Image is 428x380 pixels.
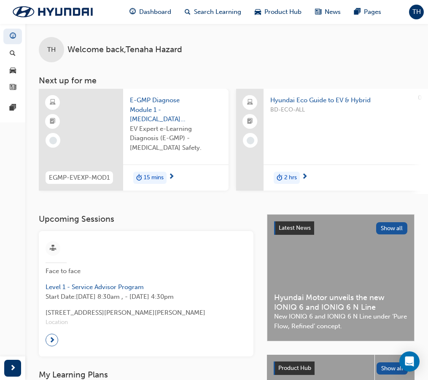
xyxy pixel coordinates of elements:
[46,292,247,302] span: Start Date: [DATE] 8:30am , - [DATE] 4:30pm
[409,5,424,19] button: TH
[376,222,408,234] button: Show all
[123,3,178,21] a: guage-iconDashboard
[144,173,164,183] span: 15 mins
[10,50,16,58] span: search-icon
[270,96,419,105] span: Hyundai Eco Guide to EV & Hybrid
[130,96,222,124] span: E-GMP Diagnose Module 1 - [MEDICAL_DATA] Safety
[129,7,136,17] span: guage-icon
[46,308,247,318] span: [STREET_ADDRESS][PERSON_NAME][PERSON_NAME]
[364,7,381,17] span: Pages
[139,7,171,17] span: Dashboard
[412,7,421,17] span: TH
[46,266,88,276] span: Face to face
[49,173,110,183] span: EGMP-EVEXP-MOD1
[4,3,101,21] img: Trak
[50,116,56,127] span: booktick-icon
[255,7,261,17] span: car-icon
[67,45,182,55] span: Welcome back , Tenaha Hazard
[49,334,55,346] span: next-icon
[270,105,419,115] span: BD-ECO-ALL
[10,33,16,40] span: guage-icon
[136,173,142,183] span: duration-icon
[10,363,16,374] span: next-icon
[39,214,253,224] h3: Upcoming Sessions
[168,173,175,181] span: next-icon
[10,84,16,92] span: news-icon
[50,97,56,108] span: learningResourceType_ELEARNING-icon
[194,7,241,17] span: Search Learning
[279,224,311,231] span: Latest News
[301,173,308,181] span: next-icon
[46,318,247,327] span: Location
[347,3,388,21] a: pages-iconPages
[325,7,341,17] span: News
[418,94,422,101] span: 0
[354,7,361,17] span: pages-icon
[10,104,16,112] span: pages-icon
[130,124,222,153] span: EV Expert e-Learning Diagnosis (E-GMP) - [MEDICAL_DATA] Safety.
[274,312,407,331] span: New IONIQ 6 and IONIQ 6 N Line under ‘Pure Flow, Refined’ concept.
[178,3,248,21] a: search-iconSearch Learning
[315,7,321,17] span: news-icon
[274,293,407,312] span: Hyundai Motor unveils the new IONIQ 6 and IONIQ 6 N Line
[278,364,311,372] span: Product Hub
[46,238,247,350] a: Face to faceLevel 1 - Service Advisor ProgramStart Date:[DATE] 8:30am , - [DATE] 4:30pm[STREET_AD...
[185,7,191,17] span: search-icon
[50,243,56,254] span: sessionType_FACE_TO_FACE-icon
[49,137,57,144] span: learningRecordVerb_NONE-icon
[236,89,426,191] a: 0Hyundai Eco Guide to EV & HybridBD-ECO-ALLduration-icon2 hrs
[399,351,420,372] div: Open Intercom Messenger
[264,7,301,17] span: Product Hub
[10,67,16,74] span: car-icon
[39,370,253,380] h3: My Learning Plans
[248,3,308,21] a: car-iconProduct Hub
[46,282,247,292] span: Level 1 - Service Advisor Program
[247,137,254,144] span: learningRecordVerb_NONE-icon
[247,97,253,108] span: laptop-icon
[284,173,297,183] span: 2 hrs
[377,362,408,375] button: Show all
[47,45,56,55] span: TH
[308,3,347,21] a: news-iconNews
[39,89,229,191] a: EGMP-EVEXP-MOD1E-GMP Diagnose Module 1 - [MEDICAL_DATA] SafetyEV Expert e-Learning Diagnosis (E-G...
[277,173,283,183] span: duration-icon
[267,214,415,341] a: Latest NewsShow allHyundai Motor unveils the new IONIQ 6 and IONIQ 6 N LineNew IONIQ 6 and IONIQ ...
[274,361,408,375] a: Product HubShow all
[247,116,253,127] span: booktick-icon
[25,76,428,85] h3: Next up for me
[274,221,407,235] a: Latest NewsShow all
